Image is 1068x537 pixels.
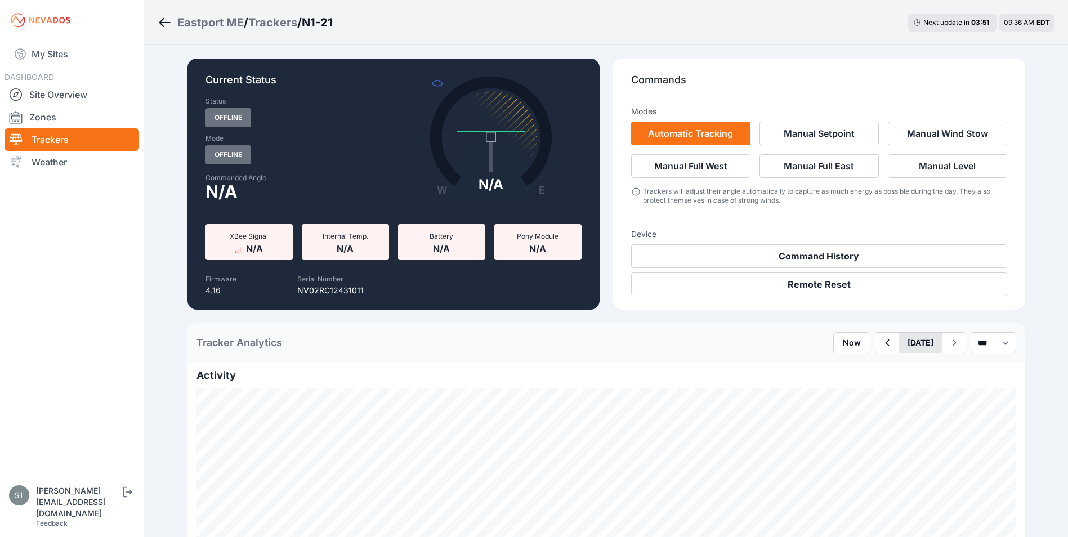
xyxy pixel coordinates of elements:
[631,244,1007,268] button: Command History
[1004,18,1034,26] span: 09:36 AM
[833,332,870,353] button: Now
[759,122,879,145] button: Manual Setpoint
[5,72,54,82] span: DASHBOARD
[205,134,224,143] label: Mode
[246,241,263,254] span: N/A
[517,232,558,240] span: Pony Module
[479,176,503,194] div: N/A
[971,18,991,27] div: 03 : 51
[196,335,282,351] h2: Tracker Analytics
[759,154,879,178] button: Manual Full East
[923,18,969,26] span: Next update in
[177,15,244,30] a: Eastport ME
[430,232,453,240] span: Battery
[9,11,72,29] img: Nevados
[158,8,333,37] nav: Breadcrumb
[643,187,1007,205] div: Trackers will adjust their angle automatically to capture as much energy as possible during the d...
[337,241,354,254] span: N/A
[230,232,268,240] span: XBee Signal
[529,241,546,254] span: N/A
[205,285,236,296] p: 4.16
[433,241,450,254] span: N/A
[205,275,236,283] label: Firmware
[205,72,582,97] p: Current Status
[888,154,1007,178] button: Manual Level
[36,519,68,527] a: Feedback
[888,122,1007,145] button: Manual Wind Stow
[631,272,1007,296] button: Remote Reset
[631,154,750,178] button: Manual Full West
[205,145,251,164] span: Offline
[297,15,302,30] span: /
[5,41,139,68] a: My Sites
[36,485,120,519] div: [PERSON_NAME][EMAIL_ADDRESS][DOMAIN_NAME]
[244,15,248,30] span: /
[297,285,364,296] p: NV02RC12431011
[196,368,1016,383] h2: Activity
[899,333,942,353] button: [DATE]
[205,185,237,198] span: N/A
[631,72,1007,97] p: Commands
[205,97,226,106] label: Status
[9,485,29,505] img: steve@nevados.solar
[297,275,343,283] label: Serial Number
[5,106,139,128] a: Zones
[631,106,656,117] h3: Modes
[205,108,251,127] span: Offline
[5,128,139,151] a: Trackers
[5,83,139,106] a: Site Overview
[1036,18,1050,26] span: EDT
[205,173,387,182] label: Commanded Angle
[631,122,750,145] button: Automatic Tracking
[248,15,297,30] a: Trackers
[5,151,139,173] a: Weather
[323,232,368,240] span: Internal Temp.
[631,229,1007,240] h3: Device
[302,15,333,30] h3: N1-21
